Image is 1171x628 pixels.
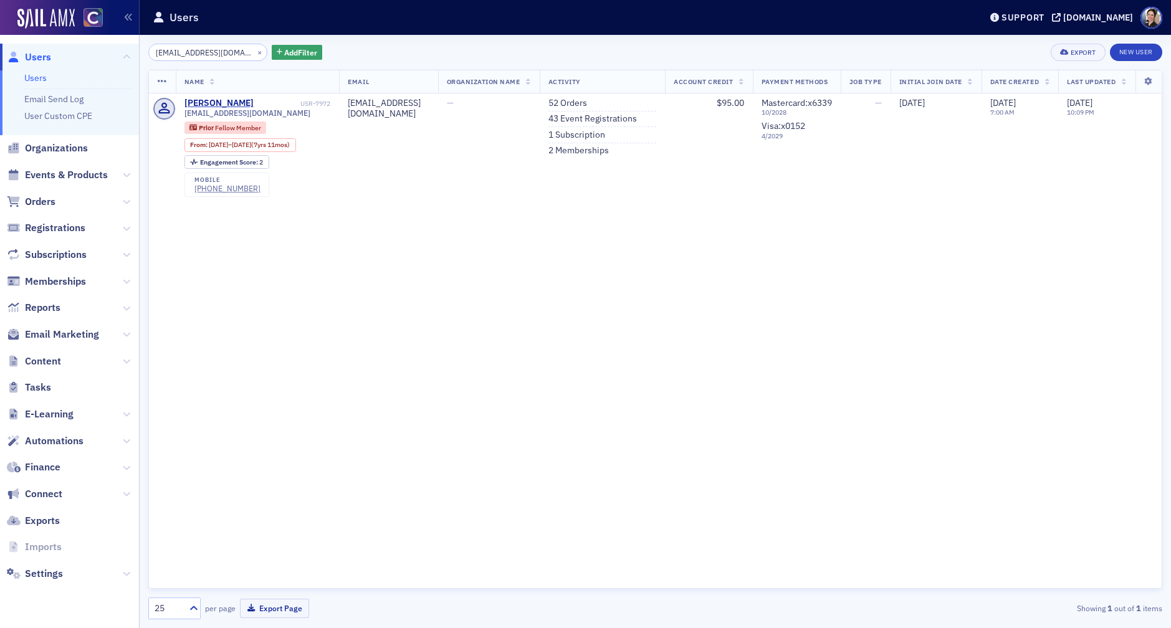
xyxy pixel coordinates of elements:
span: Connect [25,487,62,501]
a: Tasks [7,381,51,394]
button: Export [1051,44,1105,61]
a: Organizations [7,141,88,155]
strong: 1 [1134,602,1143,614]
span: Last Updated [1067,77,1116,86]
a: Subscriptions [7,248,87,262]
time: 7:00 AM [990,108,1015,117]
img: SailAMX [17,9,75,29]
span: Reports [25,301,60,315]
div: Engagement Score: 2 [184,155,269,169]
a: Finance [7,460,60,474]
span: Users [25,50,51,64]
span: From : [190,141,209,149]
span: Payment Methods [762,77,828,86]
span: Settings [25,567,63,581]
a: 2 Memberships [548,145,609,156]
a: User Custom CPE [24,110,92,121]
span: E-Learning [25,407,74,421]
input: Search… [148,44,267,61]
span: Content [25,354,61,368]
a: [PERSON_NAME] [184,98,254,109]
span: [EMAIL_ADDRESS][DOMAIN_NAME] [184,108,310,118]
div: [DOMAIN_NAME] [1063,12,1133,23]
span: Visa : x0152 [762,120,805,131]
a: Exports [7,514,60,528]
a: Automations [7,434,84,448]
span: Fellow Member [215,123,261,132]
span: Tasks [25,381,51,394]
label: per page [205,602,236,614]
span: Job Type [849,77,882,86]
span: Imports [25,540,62,554]
span: Email [348,77,369,86]
span: [DATE] [990,97,1016,108]
a: Users [24,72,47,83]
span: Activity [548,77,581,86]
span: 10 / 2028 [762,108,832,117]
a: Settings [7,567,63,581]
a: View Homepage [75,8,103,29]
span: Memberships [25,275,86,288]
span: 4 / 2029 [762,132,832,140]
a: Connect [7,487,62,501]
span: Organization Name [447,77,520,86]
a: Email Marketing [7,328,99,341]
a: New User [1110,44,1162,61]
span: Registrations [25,221,85,235]
h1: Users [170,10,199,25]
a: Prior Fellow Member [189,123,260,131]
div: Prior: Prior: Fellow Member [184,121,267,134]
span: Name [184,77,204,86]
button: AddFilter [272,45,323,60]
a: Users [7,50,51,64]
span: [DATE] [1067,97,1092,108]
span: [DATE] [232,140,251,149]
span: Date Created [990,77,1039,86]
span: Mastercard : x6339 [762,97,832,108]
span: Automations [25,434,84,448]
span: Add Filter [284,47,317,58]
span: Engagement Score : [200,158,259,166]
a: [PHONE_NUMBER] [194,184,260,193]
div: [EMAIL_ADDRESS][DOMAIN_NAME] [348,98,429,120]
span: Events & Products [25,168,108,182]
div: 25 [155,602,182,615]
a: Reports [7,301,60,315]
div: USR-7972 [256,100,330,108]
a: 52 Orders [548,98,587,109]
span: Organizations [25,141,88,155]
span: Profile [1140,7,1162,29]
span: [DATE] [899,97,925,108]
div: – (7yrs 11mos) [209,141,290,149]
span: Subscriptions [25,248,87,262]
a: Imports [7,540,62,554]
a: Memberships [7,275,86,288]
div: 2 [200,159,263,166]
div: Export [1071,49,1096,56]
time: 10:09 PM [1067,108,1094,117]
div: Support [1001,12,1044,23]
span: Orders [25,195,55,209]
a: Orders [7,195,55,209]
span: Finance [25,460,60,474]
span: Initial Join Date [899,77,962,86]
a: Email Send Log [24,93,84,105]
div: From: 2017-05-24 00:00:00 [184,138,296,152]
span: — [875,97,882,108]
span: Prior [199,123,215,132]
span: Account Credit [674,77,733,86]
span: — [447,97,454,108]
a: E-Learning [7,407,74,421]
span: Email Marketing [25,328,99,341]
strong: 1 [1106,602,1114,614]
a: Events & Products [7,168,108,182]
a: 43 Event Registrations [548,113,637,125]
button: × [254,46,265,57]
button: Export Page [240,599,309,618]
a: 1 Subscription [548,130,605,141]
a: Content [7,354,61,368]
img: SailAMX [84,8,103,27]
